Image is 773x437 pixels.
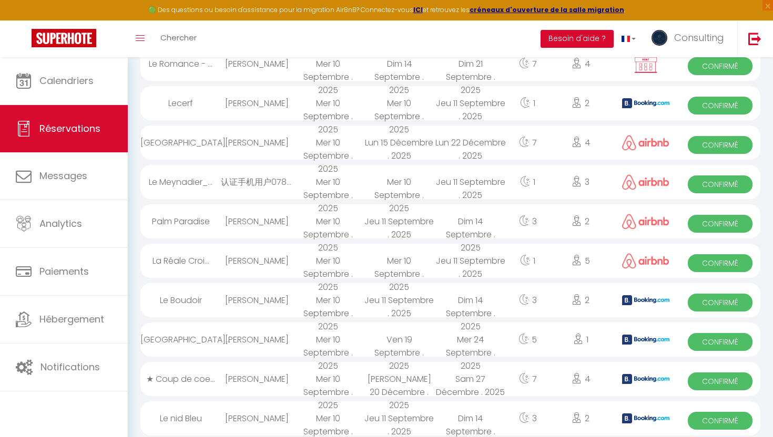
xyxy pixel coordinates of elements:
[39,169,87,182] span: Messages
[39,313,104,326] span: Hébergement
[152,20,205,57] a: Chercher
[39,217,82,230] span: Analytics
[674,31,724,44] span: Consulting
[40,360,100,373] span: Notifications
[644,20,737,57] a: ... Consulting
[652,30,667,46] img: ...
[470,5,624,14] a: créneaux d'ouverture de la salle migration
[160,32,197,43] span: Chercher
[39,74,94,87] span: Calendriers
[39,265,89,278] span: Paiements
[748,32,761,45] img: logout
[8,4,40,36] button: Ouvrir le widget de chat LiveChat
[32,29,96,47] img: Super Booking
[413,5,423,14] a: ICI
[541,30,614,48] button: Besoin d'aide ?
[39,122,100,135] span: Réservations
